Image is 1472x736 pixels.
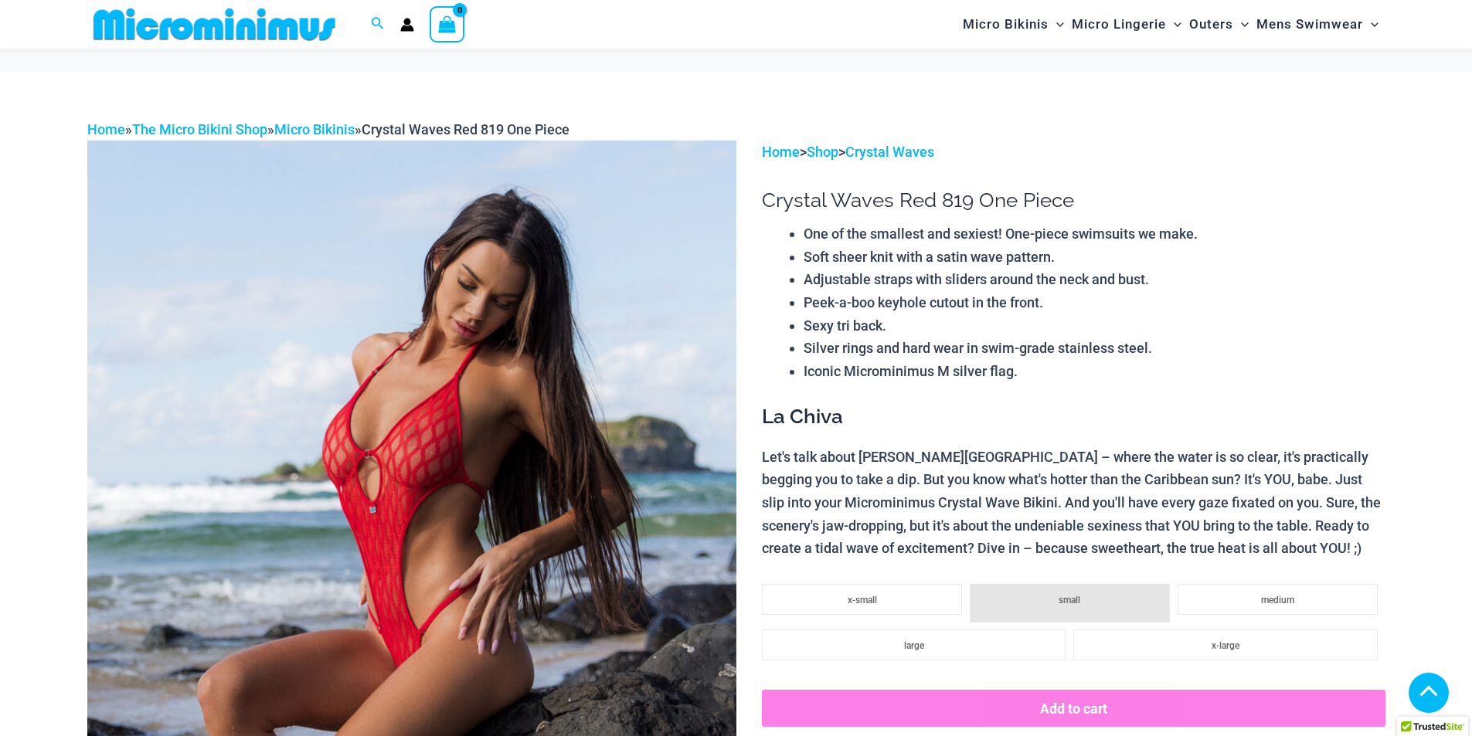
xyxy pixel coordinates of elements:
[87,121,125,137] a: Home
[371,15,385,34] a: Search icon link
[807,144,838,160] a: Shop
[1073,629,1377,660] li: x-large
[959,5,1068,44] a: Micro BikinisMenu ToggleMenu Toggle
[1185,5,1253,44] a: OutersMenu ToggleMenu Toggle
[1178,584,1378,615] li: medium
[362,121,569,137] span: Crystal Waves Red 819 One Piece
[274,121,355,137] a: Micro Bikinis
[804,360,1385,383] li: Iconic Microminimus M silver flag.
[87,121,569,137] span: » » »
[970,584,1170,622] li: small
[804,246,1385,269] li: Soft sheer knit with a satin wave pattern.
[1049,5,1064,44] span: Menu Toggle
[762,446,1385,561] p: Let's talk about [PERSON_NAME][GEOGRAPHIC_DATA] – where the water is so clear, it's practically b...
[762,584,962,615] li: x-small
[87,7,342,42] img: MM SHOP LOGO FLAT
[762,404,1385,430] h3: La Chiva
[762,188,1385,212] h1: Crystal Waves Red 819 One Piece
[1233,5,1249,44] span: Menu Toggle
[804,337,1385,360] li: Silver rings and hard wear in swim-grade stainless steel.
[1261,595,1294,605] span: medium
[804,314,1385,337] li: Sexy tri back.
[904,640,924,651] span: large
[762,144,800,160] a: Home
[848,595,877,605] span: x-small
[804,291,1385,314] li: Peek-a-boo keyhole cutout in the front.
[1059,595,1080,605] span: small
[132,121,267,137] a: The Micro Bikini Shop
[762,690,1385,727] button: Add to cart
[762,629,1066,660] li: large
[430,6,465,42] a: View Shopping Cart, empty
[1363,5,1379,44] span: Menu Toggle
[845,144,934,160] a: Crystal Waves
[1166,5,1181,44] span: Menu Toggle
[1072,5,1166,44] span: Micro Lingerie
[1212,640,1239,651] span: x-large
[1256,5,1363,44] span: Mens Swimwear
[400,18,414,32] a: Account icon link
[1068,5,1185,44] a: Micro LingerieMenu ToggleMenu Toggle
[1253,5,1382,44] a: Mens SwimwearMenu ToggleMenu Toggle
[1189,5,1233,44] span: Outers
[762,141,1385,164] p: > >
[963,5,1049,44] span: Micro Bikinis
[804,222,1385,246] li: One of the smallest and sexiest! One-piece swimsuits we make.
[804,268,1385,291] li: Adjustable straps with sliders around the neck and bust.
[957,2,1385,46] nav: Site Navigation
